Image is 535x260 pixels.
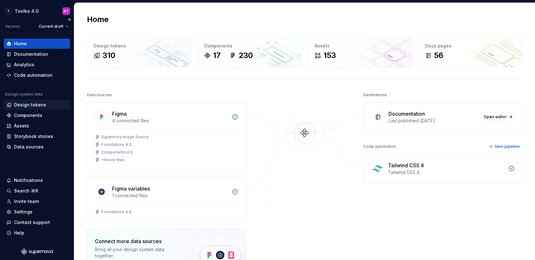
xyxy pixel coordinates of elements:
[14,102,46,108] div: Design tokens
[4,228,70,238] button: Help
[204,43,295,49] div: Components
[94,43,184,49] div: Design tokens
[4,142,70,152] a: Data sources
[87,102,246,170] a: Figma4 connected filesSupernova Image SourceFoundations 4.0Components 4.0+1more files
[14,123,29,129] div: Assets
[36,22,71,31] button: Current draft
[87,36,191,67] a: Design tokens310
[95,246,181,259] div: Bring all your design system data together.
[4,186,70,196] button: Search ⌘K
[15,8,39,14] div: Toolko 4.0
[388,162,424,169] div: Tailwind CSS 4
[101,134,149,140] div: Supernova Image Source
[4,110,70,120] a: Components
[418,36,523,67] a: Docs pages56
[4,175,70,185] button: Notifications
[14,40,27,47] div: Home
[5,24,20,29] div: Version
[14,51,48,57] div: Documentation
[65,15,74,24] button: Collapse sidebar
[197,36,302,67] a: Components17230
[95,237,181,245] div: Connect more data sources
[112,118,228,124] div: 4 connected files
[4,121,70,131] a: Assets
[87,90,112,99] div: Data sources
[14,144,44,150] div: Data sources
[363,142,396,151] div: Code automation
[213,50,221,61] div: 17
[101,142,132,147] div: Foundations 4.0
[14,177,43,184] div: Notifications
[64,9,69,14] div: DT
[14,133,53,140] div: Storybook stories
[315,43,405,49] div: Assets
[4,217,70,227] button: Contact support
[87,177,246,222] a: Figma variables1 connected filesFoundations 4.0
[4,39,70,49] a: Home
[87,14,109,25] h2: Home
[363,90,387,99] div: Destinations
[4,49,70,59] a: Documentation
[14,219,50,226] div: Contact support
[14,112,42,119] div: Components
[308,36,412,67] a: Assets153
[101,157,125,162] div: + 1 more files
[495,144,520,149] span: New pipeline
[14,209,32,215] div: Settings
[14,188,38,194] div: Search ⌘K
[1,4,73,18] button: TToolko 4.0DT
[487,142,523,151] button: New pipeline
[39,24,63,29] span: Current draft
[4,100,70,110] a: Design tokens
[388,169,504,176] div: Tailwind CSS 4
[5,92,43,97] div: Design system data
[239,50,253,61] div: 230
[4,196,70,206] a: Invite team
[101,209,132,214] div: Foundations 4.0
[14,61,34,68] div: Analytics
[103,50,115,61] div: 310
[14,198,39,205] div: Invite team
[21,249,53,255] svg: Supernova Logo
[112,185,150,192] div: Figma variables
[4,207,70,217] a: Settings
[481,112,515,121] a: Open editor
[389,118,477,124] div: Last published [DATE]
[4,60,70,70] a: Analytics
[4,131,70,141] a: Storybook stories
[434,50,443,61] div: 56
[484,114,507,119] span: Open editor
[389,110,425,118] div: Documentation
[4,7,12,15] div: T
[112,192,228,199] div: 1 connected files
[112,110,127,118] div: Figma
[14,230,24,236] div: Help
[101,150,133,155] div: Components 4.0
[324,50,336,61] div: 153
[4,70,70,80] a: Code automation
[425,43,516,49] div: Docs pages
[14,72,53,78] div: Code automation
